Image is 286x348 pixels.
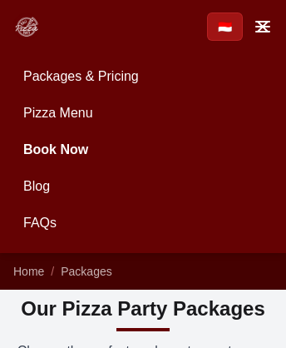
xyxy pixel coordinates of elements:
[13,170,273,203] a: Blog
[51,263,54,280] li: /
[13,133,273,167] a: Book Now
[13,60,273,93] a: Packages & Pricing
[61,265,111,278] a: Packages
[21,296,264,321] h1: Our Pizza Party Packages
[207,12,243,41] a: Beralih ke Bahasa Indonesia
[13,265,44,278] a: Home
[13,206,273,240] a: FAQs
[13,13,40,40] img: Bali Pizza Party Logo
[13,97,273,130] a: Pizza Menu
